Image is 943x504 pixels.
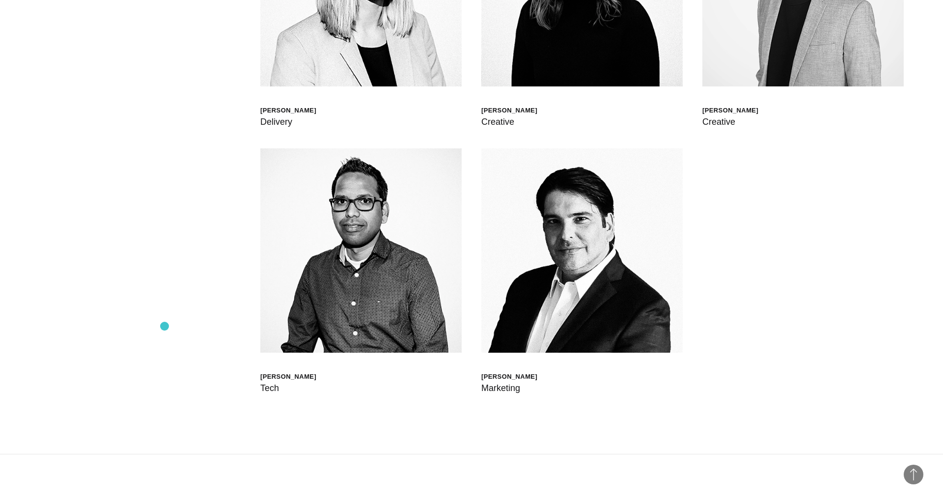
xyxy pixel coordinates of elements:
[260,381,316,395] div: Tech
[904,465,923,484] button: Back to Top
[481,372,537,381] div: [PERSON_NAME]
[481,381,537,395] div: Marketing
[260,115,316,129] div: Delivery
[260,106,316,114] div: [PERSON_NAME]
[260,148,462,353] img: Santhana Krishnan
[481,115,537,129] div: Creative
[260,372,316,381] div: [PERSON_NAME]
[702,106,758,114] div: [PERSON_NAME]
[481,148,683,353] img: Mauricio Sauma
[481,106,537,114] div: [PERSON_NAME]
[702,115,758,129] div: Creative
